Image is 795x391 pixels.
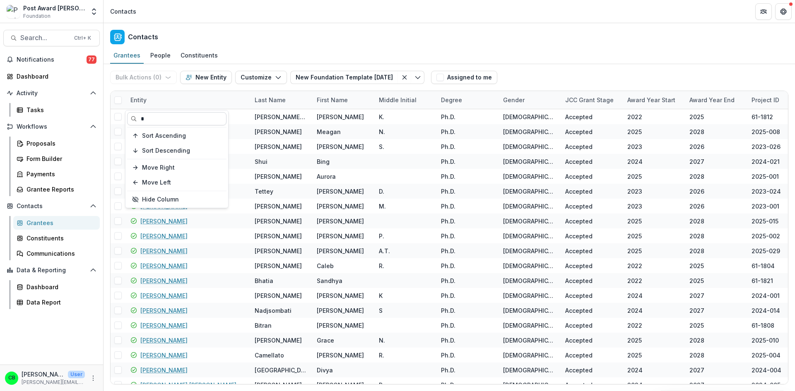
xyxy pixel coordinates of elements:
div: M. [379,202,386,211]
button: Get Help [775,3,792,20]
div: Award Year End [684,91,747,109]
div: 2025-015 [752,217,778,225]
div: Ph.D. [441,321,455,330]
div: Christina Bruno [8,375,15,381]
div: 2022 [627,321,642,330]
div: 2025 [689,321,704,330]
div: [PERSON_NAME] [255,232,302,240]
div: [DEMOGRAPHIC_DATA] [503,336,555,345]
div: [DEMOGRAPHIC_DATA] [503,321,555,330]
nav: breadcrumb [107,5,140,17]
p: User [68,371,85,378]
button: Move Right [127,161,226,174]
div: Contacts [110,7,136,16]
div: 2023 [627,202,642,211]
a: People [147,48,174,64]
div: 2025 [627,127,642,136]
div: 2024 [627,157,643,166]
span: Notifications [17,56,87,63]
button: Open Activity [3,86,100,100]
div: [PERSON_NAME] [317,232,364,240]
div: Gender [498,96,530,104]
div: [PERSON_NAME] [317,187,364,196]
div: [DEMOGRAPHIC_DATA] [503,247,555,255]
div: 2027 [689,306,704,315]
button: Sort Descending [127,144,226,157]
div: Award Year Start [622,96,680,104]
span: Data & Reporting [17,267,87,274]
div: [PERSON_NAME] [255,172,302,181]
div: Award Year End [684,96,740,104]
div: 2027 [689,381,704,389]
div: 2025-008 [752,127,780,136]
a: Dashboard [3,70,100,83]
div: [PERSON_NAME]-Lobnig [255,113,307,121]
div: Project ID [747,96,784,104]
div: Grantee Reports [26,185,93,194]
h2: Contacts [128,33,158,41]
div: Tettey [255,187,273,196]
a: [PERSON_NAME] [PERSON_NAME] [140,381,236,389]
div: [PERSON_NAME] [317,247,364,255]
div: Last Name [250,91,312,109]
div: 2025 [689,113,704,121]
a: Payments [13,167,100,181]
div: JCC Grant Stage [560,91,622,109]
button: More [88,373,98,383]
div: [PERSON_NAME] [317,321,364,330]
div: Gender [498,91,560,109]
div: Entity [125,96,152,104]
div: [DEMOGRAPHIC_DATA] [503,202,555,211]
div: R [379,381,383,389]
span: Search... [20,34,69,42]
div: Bitran [255,321,272,330]
div: [PERSON_NAME] [255,202,302,211]
p: [PERSON_NAME][EMAIL_ADDRESS][PERSON_NAME][DOMAIN_NAME] [22,379,85,386]
button: New Entity [180,71,232,84]
div: Accepted [565,142,593,151]
div: Nadjsombati [255,306,291,315]
div: Constituents [177,49,221,61]
div: 2023-001 [752,202,779,211]
div: 2025 [689,261,704,270]
div: Aurora [317,172,336,181]
div: 2022 [627,113,642,121]
div: 2028 [689,127,704,136]
div: Meagan [317,127,341,136]
button: Customize [235,71,287,84]
div: 2027 [689,291,704,300]
div: Accepted [565,247,593,255]
div: Proposals [26,139,93,148]
div: 2022 [627,276,642,285]
div: First Name [312,91,374,109]
div: A.T. [379,247,390,255]
div: Ph.D. [441,366,455,374]
div: 2024 [627,291,643,300]
a: Proposals [13,137,100,150]
div: Shui [255,157,267,166]
div: D. [379,187,384,196]
div: Accepted [565,217,593,225]
div: Middle Initial [374,91,436,109]
span: Contacts [17,203,87,210]
div: 2025-002 [752,232,780,240]
button: Partners [755,3,772,20]
a: [PERSON_NAME] [140,232,188,240]
div: 2025 [627,217,642,225]
div: Grace [317,336,334,345]
div: K. [379,113,384,121]
div: [PERSON_NAME] [255,336,302,345]
div: Dashboard [26,283,93,291]
div: 2023 [627,187,642,196]
a: Form Builder [13,152,100,166]
div: [PERSON_NAME] [255,261,302,270]
div: 2024-021 [752,157,780,166]
div: Ph.D. [441,157,455,166]
a: [PERSON_NAME] [140,336,188,345]
div: Data Report [26,298,93,307]
div: 2025 [627,247,642,255]
div: Caleb [317,261,334,270]
div: Accepted [565,202,593,211]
